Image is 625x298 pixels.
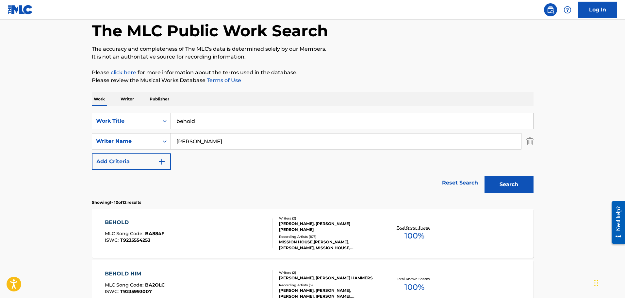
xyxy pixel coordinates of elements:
form: Search Form [92,113,534,196]
span: T9235993007 [120,289,152,294]
div: Work Title [96,117,155,125]
div: Drag [594,273,598,293]
a: Public Search [544,3,557,16]
p: Writer [119,92,136,106]
p: Work [92,92,107,106]
div: BEHOLD HIM [105,270,165,278]
div: Recording Artists ( 5 ) [279,283,378,288]
span: 100 % [404,230,424,242]
p: Please review the Musical Works Database [92,77,534,84]
div: Writers ( 2 ) [279,270,378,275]
img: Delete Criterion [526,133,534,149]
span: ISWC : [105,289,120,294]
iframe: Resource Center [607,196,625,249]
p: Total Known Shares: [397,276,432,281]
p: Showing 1 - 10 of 12 results [92,200,141,205]
p: Total Known Shares: [397,225,432,230]
a: click here [111,69,136,76]
button: Add Criteria [92,153,171,170]
p: The accuracy and completeness of The MLC's data is determined solely by our Members. [92,45,534,53]
span: MLC Song Code : [105,282,145,288]
iframe: Chat Widget [592,267,625,298]
span: ISWC : [105,237,120,243]
div: Writer Name [96,137,155,145]
img: 9d2ae6d4665cec9f34b9.svg [158,158,166,166]
a: BEHOLDMLC Song Code:BA884FISWC:T9235554253Writers (2)[PERSON_NAME], [PERSON_NAME] [PERSON_NAME]Re... [92,209,534,258]
img: MLC Logo [8,5,33,14]
div: BEHOLD [105,219,164,226]
span: BA2OLC [145,282,165,288]
a: Log In [578,2,617,18]
p: Please for more information about the terms used in the database. [92,69,534,77]
div: MISSION HOUSE,[PERSON_NAME],[PERSON_NAME], MISSION HOUSE,[PERSON_NAME],[PERSON_NAME], MISSION HOU... [279,239,378,251]
p: It is not an authoritative source for recording information. [92,53,534,61]
p: Publisher [148,92,171,106]
div: Recording Artists ( 107 ) [279,234,378,239]
span: MLC Song Code : [105,231,145,237]
span: T9235554253 [120,237,150,243]
img: search [547,6,554,14]
div: [PERSON_NAME], [PERSON_NAME] [PERSON_NAME] [279,221,378,233]
h1: The MLC Public Work Search [92,21,328,41]
span: BA884F [145,231,164,237]
a: Reset Search [439,176,481,190]
div: Writers ( 2 ) [279,216,378,221]
button: Search [485,176,534,193]
img: help [564,6,571,14]
span: 100 % [404,281,424,293]
a: Terms of Use [206,77,241,83]
div: Help [561,3,574,16]
div: [PERSON_NAME], [PERSON_NAME] HAMMERS [279,275,378,281]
